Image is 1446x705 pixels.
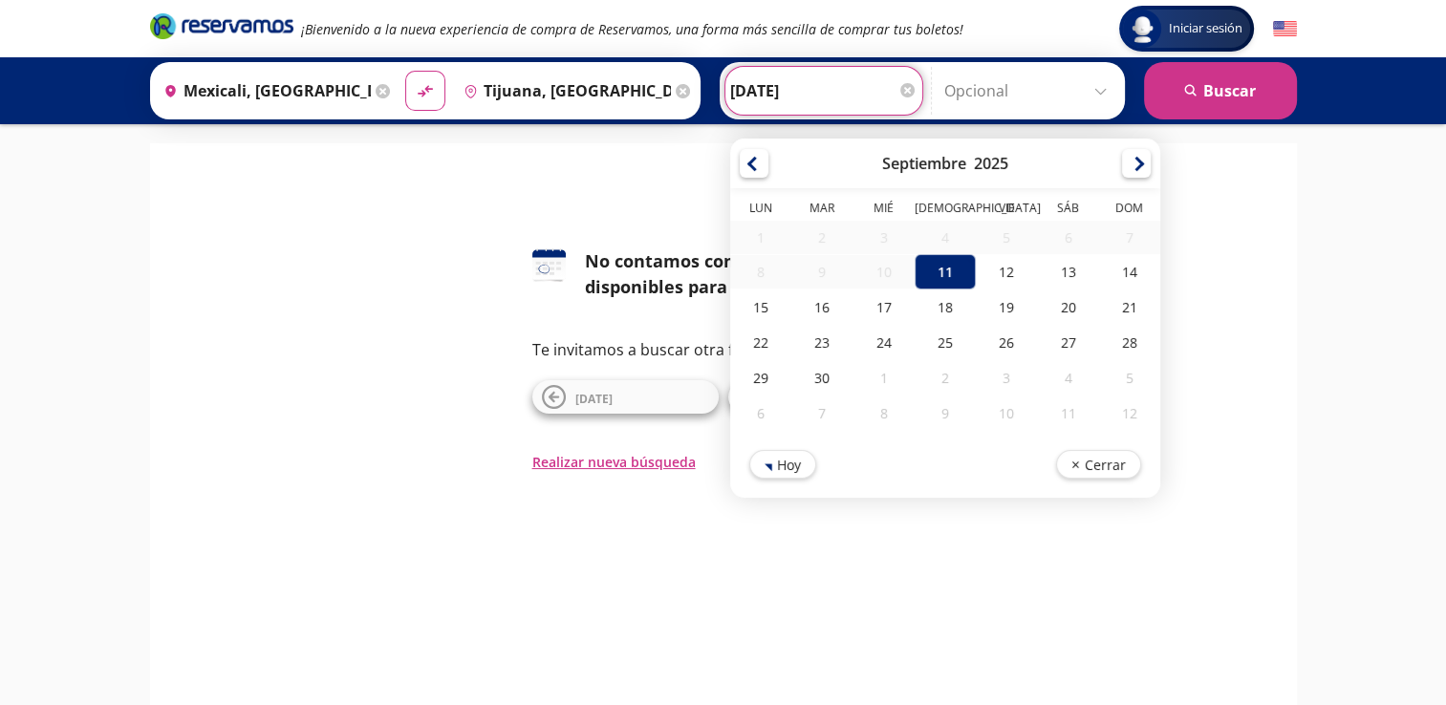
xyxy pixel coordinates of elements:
a: Brand Logo [150,11,293,46]
div: 25-Sep-25 [914,325,975,360]
div: 03-Oct-25 [976,360,1037,395]
span: Iniciar sesión [1161,19,1250,38]
div: 02-Oct-25 [914,360,975,395]
div: 04-Sep-25 [914,221,975,254]
div: 15-Sep-25 [730,289,791,325]
div: 21-Sep-25 [1098,289,1159,325]
i: Brand Logo [150,11,293,40]
p: Te invitamos a buscar otra fecha o ruta [532,338,915,361]
button: [DATE] [532,380,719,414]
th: Lunes [730,200,791,221]
div: 12-Oct-25 [1098,395,1159,431]
div: 29-Sep-25 [730,360,791,395]
th: Miércoles [852,200,914,221]
th: Jueves [914,200,975,221]
div: 12-Sep-25 [976,254,1037,289]
div: 02-Sep-25 [791,221,852,254]
div: 04-Oct-25 [1037,360,1098,395]
input: Buscar Origen [156,67,371,115]
div: 16-Sep-25 [791,289,852,325]
div: 28-Sep-25 [1098,325,1159,360]
div: 06-Sep-25 [1037,221,1098,254]
div: 07-Sep-25 [1098,221,1159,254]
div: 19-Sep-25 [976,289,1037,325]
div: 05-Sep-25 [976,221,1037,254]
th: Viernes [976,200,1037,221]
div: 27-Sep-25 [1037,325,1098,360]
div: 08-Oct-25 [852,395,914,431]
input: Opcional [944,67,1115,115]
div: 22-Sep-25 [730,325,791,360]
div: 20-Sep-25 [1037,289,1098,325]
div: 11-Sep-25 [914,254,975,289]
div: No contamos con horarios disponibles para esta fecha [585,248,915,300]
div: 08-Sep-25 [730,255,791,288]
div: 09-Sep-25 [791,255,852,288]
div: 18-Sep-25 [914,289,975,325]
div: 26-Sep-25 [976,325,1037,360]
div: 14-Sep-25 [1098,254,1159,289]
th: Martes [791,200,852,221]
div: 10-Oct-25 [976,395,1037,431]
button: Realizar nueva búsqueda [532,452,696,472]
div: 06-Oct-25 [730,395,791,431]
div: 01-Oct-25 [852,360,914,395]
div: 30-Sep-25 [791,360,852,395]
span: [DATE] [575,391,613,407]
div: 2025 [974,153,1008,174]
th: Sábado [1037,200,1098,221]
div: 23-Sep-25 [791,325,852,360]
button: Cerrar [1055,450,1140,479]
div: Septiembre [882,153,966,174]
input: Buscar Destino [456,67,671,115]
div: 11-Oct-25 [1037,395,1098,431]
div: 09-Oct-25 [914,395,975,431]
th: Domingo [1098,200,1159,221]
input: Elegir Fecha [730,67,917,115]
button: Buscar [1144,62,1297,119]
div: 17-Sep-25 [852,289,914,325]
div: 10-Sep-25 [852,255,914,288]
button: English [1273,17,1297,41]
button: [DATE] [728,380,915,414]
div: 03-Sep-25 [852,221,914,254]
div: 07-Oct-25 [791,395,852,431]
div: 01-Sep-25 [730,221,791,254]
div: 24-Sep-25 [852,325,914,360]
div: 05-Oct-25 [1098,360,1159,395]
button: Hoy [749,450,816,479]
div: 13-Sep-25 [1037,254,1098,289]
em: ¡Bienvenido a la nueva experiencia de compra de Reservamos, una forma más sencilla de comprar tus... [301,20,963,38]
